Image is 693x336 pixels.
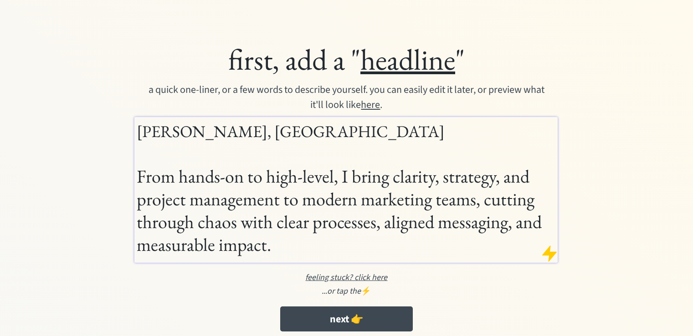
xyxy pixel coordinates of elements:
[305,272,387,283] u: feeling stuck? click here
[86,41,607,78] div: first, add a " "
[137,119,556,256] h1: From hands-on to high-level, I bring clarity, strategy, and project management to modern marketin...
[361,97,380,112] u: here
[137,121,445,142] span: [PERSON_NAME], [GEOGRAPHIC_DATA]
[148,82,546,112] div: a quick one-liner, or a few words to describe yourself. you can easily edit it later, or preview ...
[322,285,361,297] em: ...or tap the
[360,40,455,78] u: headline
[280,306,413,331] button: next 👉
[86,285,607,297] div: ⚡️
